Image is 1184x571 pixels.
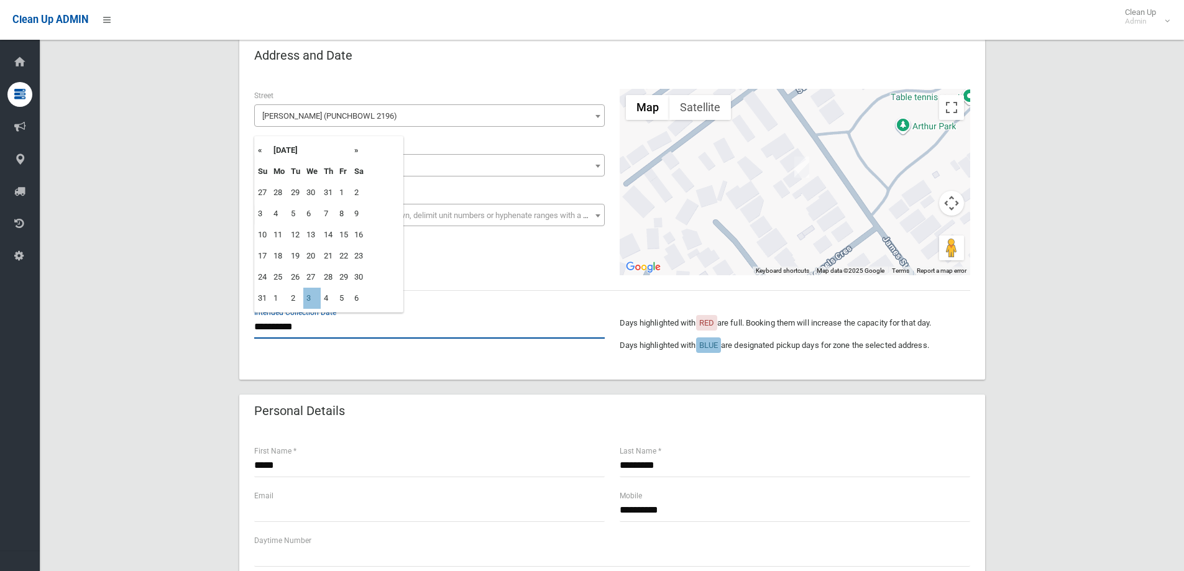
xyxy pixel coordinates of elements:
td: 6 [351,288,367,309]
td: 11 [270,224,288,245]
td: 7 [321,203,336,224]
td: 26 [288,267,303,288]
th: We [303,161,321,182]
td: 27 [255,182,270,203]
td: 22 [336,245,351,267]
td: 12 [288,224,303,245]
span: BLUE [699,340,718,350]
td: 17 [255,245,270,267]
td: 16 [351,224,367,245]
th: « [255,140,270,161]
td: 14 [321,224,336,245]
th: Fr [336,161,351,182]
td: 31 [255,288,270,309]
td: 20 [303,245,321,267]
th: Th [321,161,336,182]
td: 18 [270,245,288,267]
span: Clean Up [1119,7,1168,26]
p: Days highlighted with are full. Booking them will increase the capacity for that day. [620,316,970,331]
td: 21 [321,245,336,267]
td: 6 [303,203,321,224]
button: Show satellite imagery [669,95,731,120]
th: » [351,140,367,161]
th: Tu [288,161,303,182]
td: 9 [351,203,367,224]
th: Su [255,161,270,182]
p: Days highlighted with are designated pickup days for zone the selected address. [620,338,970,353]
span: Map data ©2025 Google [817,267,884,274]
header: Address and Date [239,43,367,68]
td: 4 [321,288,336,309]
td: 29 [336,267,351,288]
img: Google [623,259,664,275]
span: James Street (PUNCHBOWL 2196) [254,104,605,127]
td: 2 [288,288,303,309]
td: 31 [321,182,336,203]
th: Mo [270,161,288,182]
span: Clean Up ADMIN [12,14,88,25]
button: Keyboard shortcuts [756,267,809,275]
td: 3 [255,203,270,224]
span: James Street (PUNCHBOWL 2196) [257,107,602,125]
div: 74 James Street, PUNCHBOWL NSW 2196 [794,157,809,178]
span: 74 [254,154,605,176]
td: 3 [303,288,321,309]
td: 4 [270,203,288,224]
span: Select the unit number from the dropdown, delimit unit numbers or hyphenate ranges with a comma [262,211,610,220]
header: Personal Details [239,399,360,423]
td: 19 [288,245,303,267]
td: 15 [336,224,351,245]
td: 25 [270,267,288,288]
td: 10 [255,224,270,245]
td: 28 [270,182,288,203]
span: RED [699,318,714,327]
td: 8 [336,203,351,224]
td: 5 [336,288,351,309]
a: Terms (opens in new tab) [892,267,909,274]
button: Drag Pegman onto the map to open Street View [939,235,964,260]
th: [DATE] [270,140,351,161]
button: Map camera controls [939,191,964,216]
td: 30 [351,267,367,288]
td: 2 [351,182,367,203]
td: 29 [288,182,303,203]
span: 74 [257,157,602,175]
td: 27 [303,267,321,288]
td: 5 [288,203,303,224]
button: Show street map [626,95,669,120]
td: 1 [336,182,351,203]
th: Sa [351,161,367,182]
td: 1 [270,288,288,309]
a: Report a map error [917,267,966,274]
td: 13 [303,224,321,245]
td: 30 [303,182,321,203]
td: 24 [255,267,270,288]
a: Open this area in Google Maps (opens a new window) [623,259,664,275]
button: Toggle fullscreen view [939,95,964,120]
td: 23 [351,245,367,267]
td: 28 [321,267,336,288]
small: Admin [1125,17,1156,26]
